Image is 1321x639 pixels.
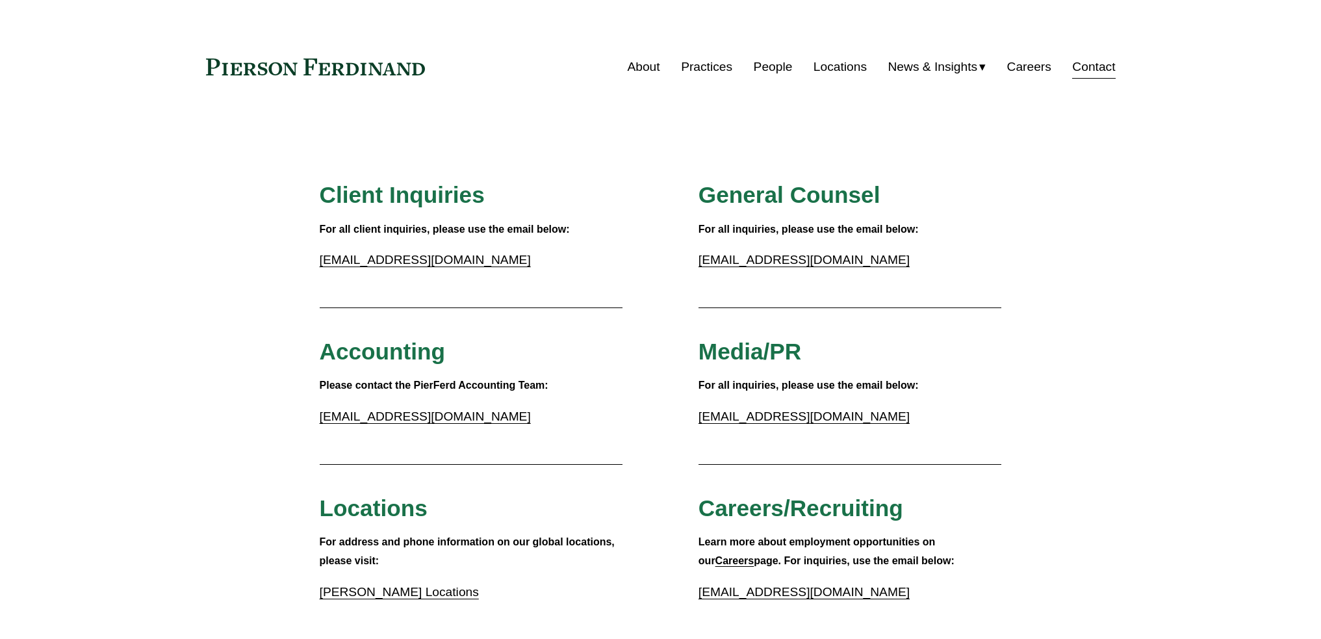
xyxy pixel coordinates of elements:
a: Locations [814,55,867,79]
strong: Learn more about employment opportunities on our [699,536,938,566]
a: [EMAIL_ADDRESS][DOMAIN_NAME] [699,410,910,423]
span: Locations [320,495,428,521]
span: Accounting [320,339,446,364]
a: [EMAIL_ADDRESS][DOMAIN_NAME] [699,253,910,267]
strong: For all client inquiries, please use the email below: [320,224,570,235]
a: Contact [1072,55,1115,79]
a: [EMAIL_ADDRESS][DOMAIN_NAME] [320,410,531,423]
a: [EMAIL_ADDRESS][DOMAIN_NAME] [320,253,531,267]
strong: Please contact the PierFerd Accounting Team: [320,380,548,391]
span: Careers/Recruiting [699,495,903,521]
strong: For all inquiries, please use the email below: [699,380,919,391]
a: [EMAIL_ADDRESS][DOMAIN_NAME] [699,585,910,599]
span: Media/PR [699,339,801,364]
a: Careers [715,555,754,566]
a: folder dropdown [888,55,986,79]
a: Practices [681,55,732,79]
a: About [627,55,660,79]
a: People [754,55,793,79]
a: Careers [1007,55,1051,79]
strong: page. For inquiries, use the email below: [754,555,955,566]
strong: For address and phone information on our global locations, please visit: [320,536,618,566]
span: General Counsel [699,182,880,207]
strong: For all inquiries, please use the email below: [699,224,919,235]
span: News & Insights [888,56,978,79]
span: Client Inquiries [320,182,485,207]
a: [PERSON_NAME] Locations [320,585,479,599]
